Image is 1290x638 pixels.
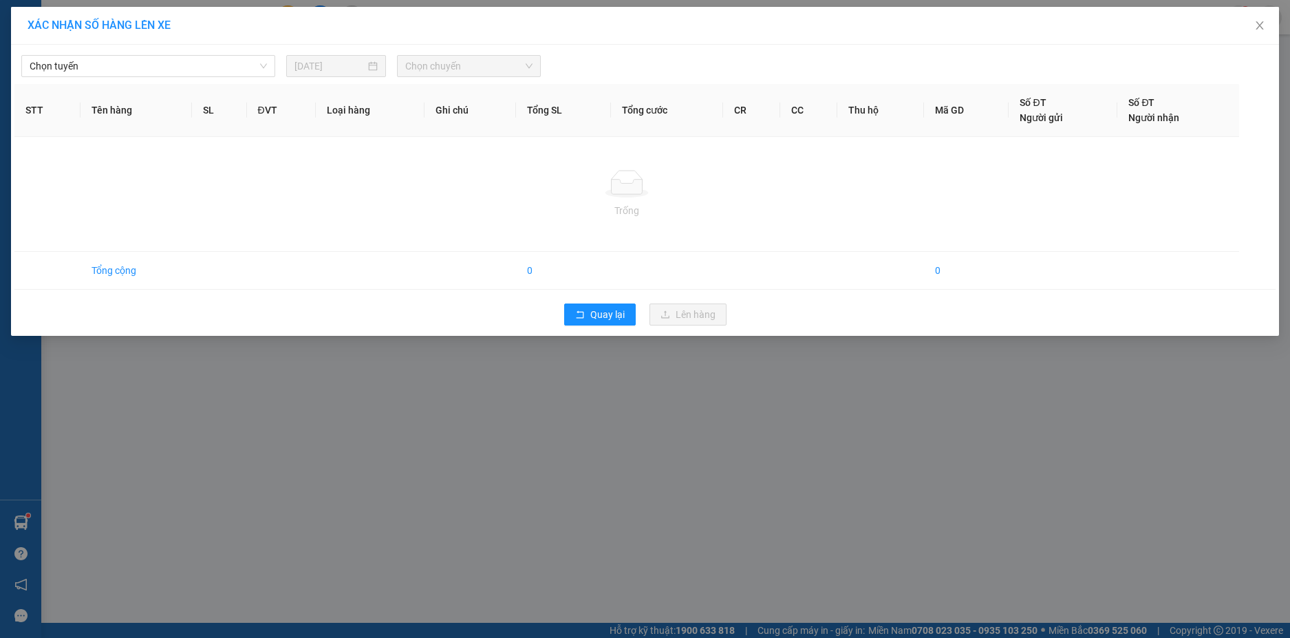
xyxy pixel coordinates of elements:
[405,56,533,76] span: Chọn chuyến
[25,203,1228,218] div: Trống
[590,307,625,322] span: Quay lại
[80,252,191,290] td: Tổng cộng
[575,310,585,321] span: rollback
[649,304,727,326] button: uploadLên hàng
[1128,112,1179,123] span: Người nhận
[14,84,80,137] th: STT
[1128,97,1154,108] span: Số ĐT
[192,84,247,137] th: SL
[316,84,424,137] th: Loại hàng
[294,59,365,74] input: 14/08/2025
[1240,7,1279,45] button: Close
[28,19,171,32] span: XÁC NHẬN SỐ HÀNG LÊN XE
[80,84,191,137] th: Tên hàng
[723,84,780,137] th: CR
[1020,97,1046,108] span: Số ĐT
[516,84,611,137] th: Tổng SL
[611,84,723,137] th: Tổng cước
[780,84,837,137] th: CC
[424,84,516,137] th: Ghi chú
[924,84,1009,137] th: Mã GD
[30,56,267,76] span: Chọn tuyến
[924,252,1009,290] td: 0
[1020,112,1063,123] span: Người gửi
[1254,20,1265,31] span: close
[247,84,316,137] th: ĐVT
[837,84,924,137] th: Thu hộ
[516,252,611,290] td: 0
[564,304,636,326] button: rollbackQuay lại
